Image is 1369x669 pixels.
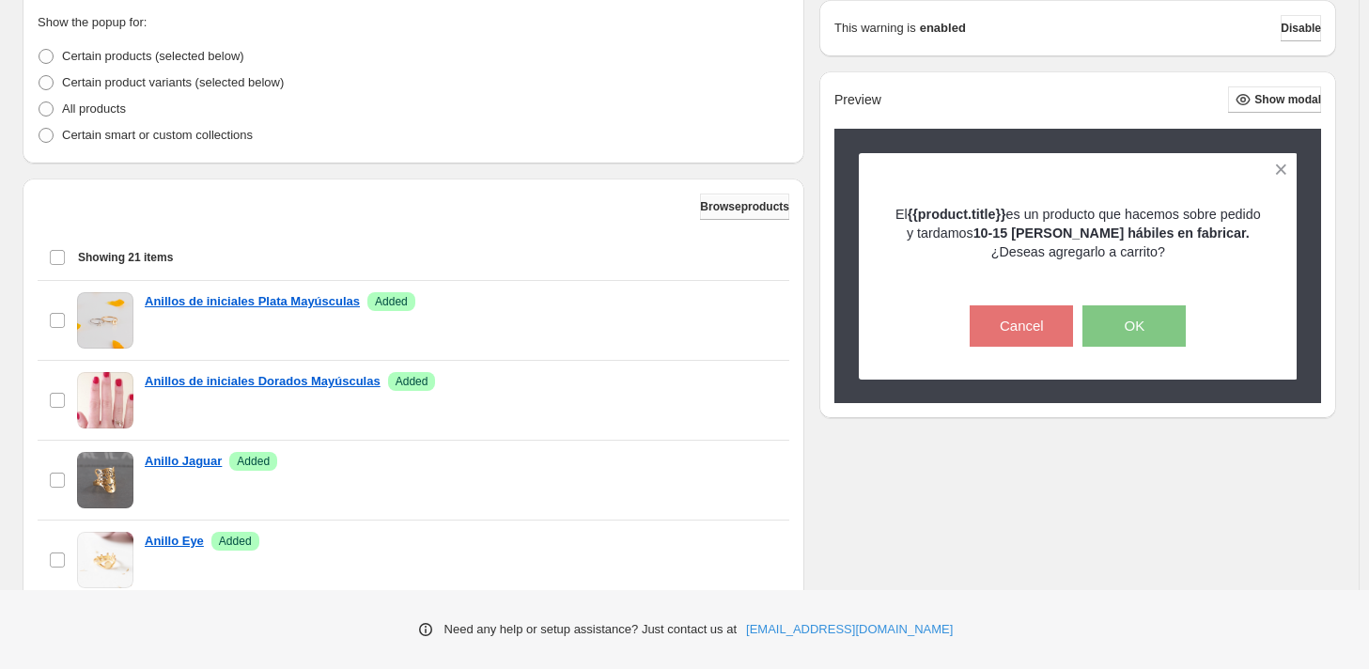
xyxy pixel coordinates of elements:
button: Show modal [1228,86,1321,113]
span: Added [237,454,270,469]
span: Certain products (selected below) [62,49,244,63]
a: Anillos de iniciales Dorados Mayúsculas [145,372,381,391]
span: Disable [1281,21,1321,36]
span: Show modal [1254,92,1321,107]
button: OK [1082,305,1186,347]
p: Certain smart or custom collections [62,126,253,145]
span: Added [375,294,408,309]
p: All products [62,100,126,118]
span: Added [219,534,252,549]
span: Browse products [700,199,789,214]
p: El es un producto que hacemos sobre pedido y tardamos ¿Deseas agregarlo a carrito? [892,205,1265,261]
strong: {{product.title}} [908,207,1006,222]
img: Anillos de iniciales Dorados Mayúsculas [77,372,133,428]
button: Disable [1281,15,1321,41]
span: Show the popup for: [38,15,147,29]
img: Anillo Eye [77,532,133,588]
strong: enabled [920,19,966,38]
p: This warning is [834,19,916,38]
img: Anillo Jaguar [77,452,133,508]
a: [EMAIL_ADDRESS][DOMAIN_NAME] [746,620,953,639]
span: Certain product variants (selected below) [62,75,284,89]
a: Anillo Jaguar [145,452,222,471]
a: Anillos de iniciales Plata Mayúsculas [145,292,360,311]
span: Showing 21 items [78,250,173,265]
h2: Preview [834,92,881,108]
span: Added [396,374,428,389]
button: Cancel [970,305,1073,347]
a: Anillo Eye [145,532,204,551]
img: Anillos de iniciales Plata Mayúsculas [77,292,133,349]
strong: 10-15 [PERSON_NAME] hábiles en fabricar. [973,226,1250,241]
button: Browseproducts [700,194,789,220]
